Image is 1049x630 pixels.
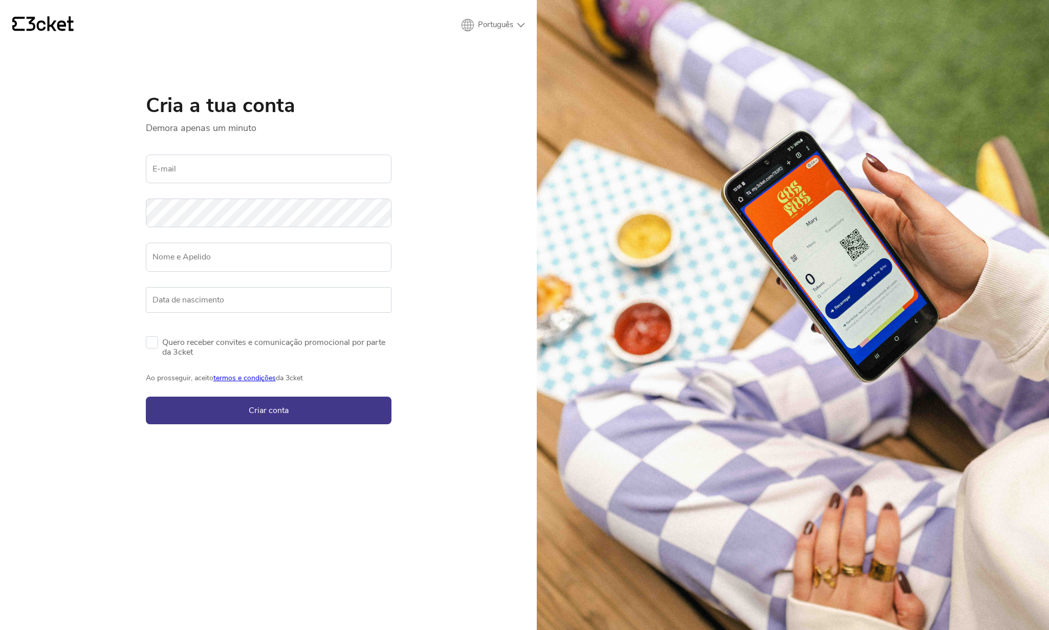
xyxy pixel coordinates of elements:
[12,17,25,31] g: {' '}
[213,373,276,383] a: termos e condições
[146,357,391,397] p: Ao prosseguir, aceito da 3cket
[162,336,391,357] span: Quero receber convites e comunicação promocional por parte da 3cket
[146,243,391,271] label: Nome e Apelido
[146,397,391,424] button: Criar conta
[146,155,391,183] input: E-mail
[146,116,391,134] p: Demora apenas um minuto
[146,95,391,116] h1: Cria a tua conta
[12,16,74,34] a: {' '}
[146,287,391,313] label: Data de nascimento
